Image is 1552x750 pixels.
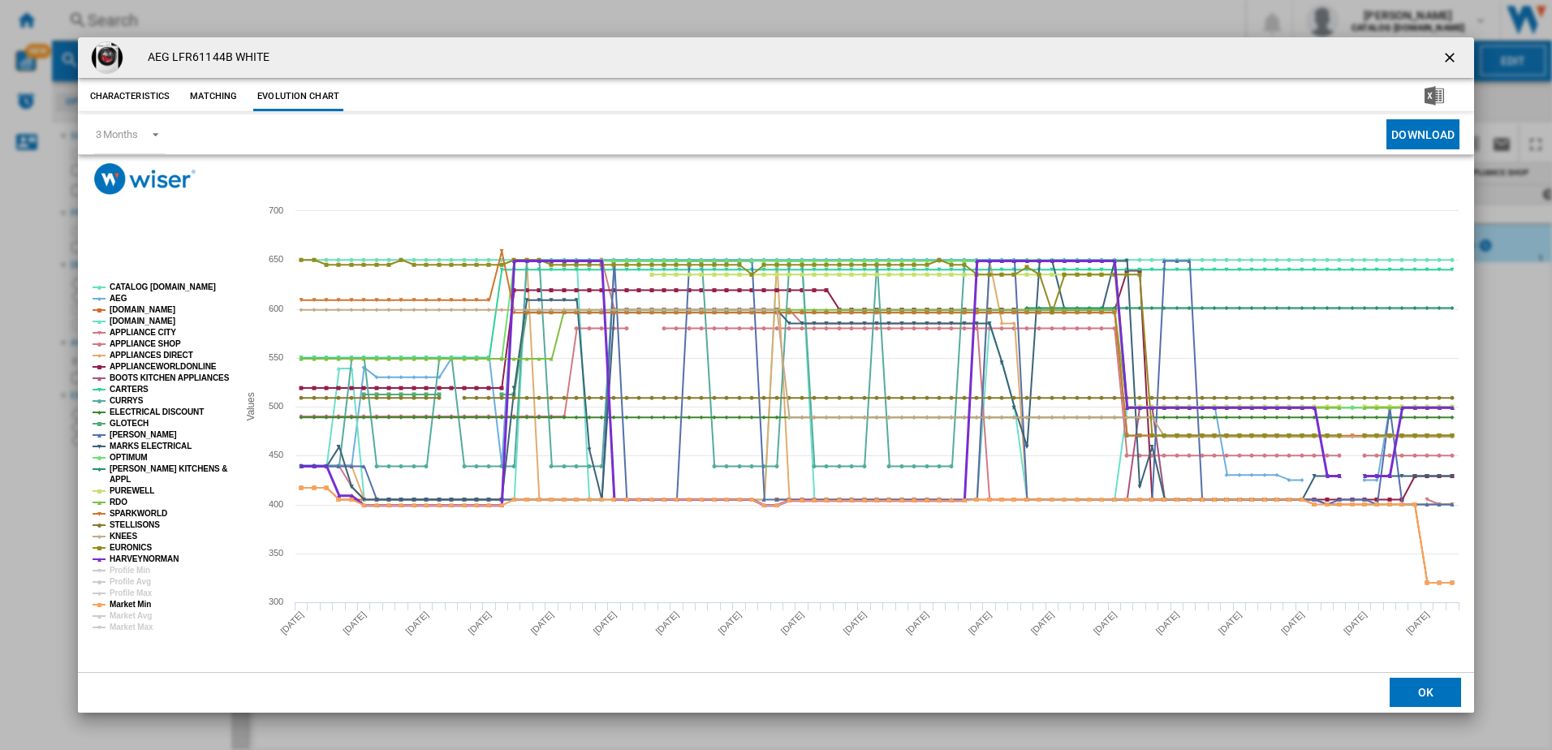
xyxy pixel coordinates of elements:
tspan: APPLIANCES DIRECT [110,351,193,360]
tspan: SPARKWORLD [110,509,167,518]
tspan: HARVEYNORMAN [110,554,179,563]
tspan: ELECTRICAL DISCOUNT [110,407,204,416]
tspan: 350 [269,548,283,558]
tspan: 500 [269,401,283,411]
tspan: [PERSON_NAME] KITCHENS & [110,464,227,473]
tspan: [DATE] [341,610,368,636]
tspan: [DATE] [903,610,930,636]
tspan: Profile Avg [110,577,151,586]
ng-md-icon: getI18NText('BUTTONS.CLOSE_DIALOG') [1442,50,1461,69]
tspan: RDO [110,498,127,506]
md-dialog: Product popup [78,37,1475,713]
tspan: APPLIANCEWORLDONLINE [110,362,217,371]
img: logo_wiser_300x94.png [94,163,196,195]
tspan: Market Min [110,600,151,609]
button: Evolution chart [253,82,343,111]
tspan: 400 [269,499,283,509]
tspan: Profile Max [110,588,153,597]
tspan: [DATE] [966,610,993,636]
div: 3 Months [96,128,138,140]
tspan: [DATE] [1028,610,1055,636]
tspan: Profile Min [110,566,150,575]
tspan: APPLIANCE SHOP [110,339,181,348]
tspan: [DATE] [1216,610,1243,636]
tspan: APPLIANCE CITY [110,328,176,337]
h4: AEG LFR61144B WHITE [140,50,270,66]
tspan: [DATE] [278,610,305,636]
button: Download [1386,119,1459,149]
tspan: [DATE] [1153,610,1180,636]
button: Characteristics [86,82,175,111]
tspan: PUREWELL [110,486,154,495]
tspan: [DATE] [403,610,430,636]
tspan: [DATE] [1341,610,1368,636]
tspan: [DATE] [1404,610,1431,636]
tspan: CURRYS [110,396,144,405]
tspan: MARKS ELECTRICAL [110,442,192,450]
tspan: [DATE] [841,610,868,636]
tspan: [DATE] [1278,610,1305,636]
button: Download in Excel [1399,82,1470,111]
img: excel-24x24.png [1425,86,1444,106]
tspan: 550 [269,352,283,362]
tspan: Values [245,393,257,421]
tspan: 450 [269,450,283,459]
tspan: AEG [110,294,127,303]
tspan: BOOTS KITCHEN APPLIANCES [110,373,230,382]
img: aeg_lfr61144b_1330323_34-0100-0301.png [91,41,123,74]
tspan: STELLISONS [110,520,160,529]
button: getI18NText('BUTTONS.CLOSE_DIALOG') [1435,41,1468,74]
tspan: [DATE] [653,610,680,636]
tspan: CATALOG [DOMAIN_NAME] [110,282,216,291]
tspan: [DOMAIN_NAME] [110,317,175,325]
tspan: Market Avg [110,611,152,620]
tspan: CARTERS [110,385,149,394]
tspan: [DATE] [466,610,493,636]
tspan: 300 [269,597,283,606]
tspan: 600 [269,304,283,313]
tspan: OPTIMUM [110,453,148,462]
tspan: KNEES [110,532,137,541]
tspan: EURONICS [110,543,152,552]
tspan: [DATE] [591,610,618,636]
tspan: APPL [110,475,131,484]
button: Matching [178,82,249,111]
tspan: [DATE] [528,610,555,636]
button: OK [1390,678,1461,707]
tspan: [DATE] [716,610,743,636]
tspan: Market Max [110,623,153,631]
tspan: 650 [269,254,283,264]
tspan: [DATE] [1091,610,1118,636]
tspan: [PERSON_NAME] [110,430,177,439]
tspan: [DATE] [778,610,805,636]
tspan: GLOTECH [110,419,149,428]
tspan: [DOMAIN_NAME] [110,305,175,314]
tspan: 700 [269,205,283,215]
